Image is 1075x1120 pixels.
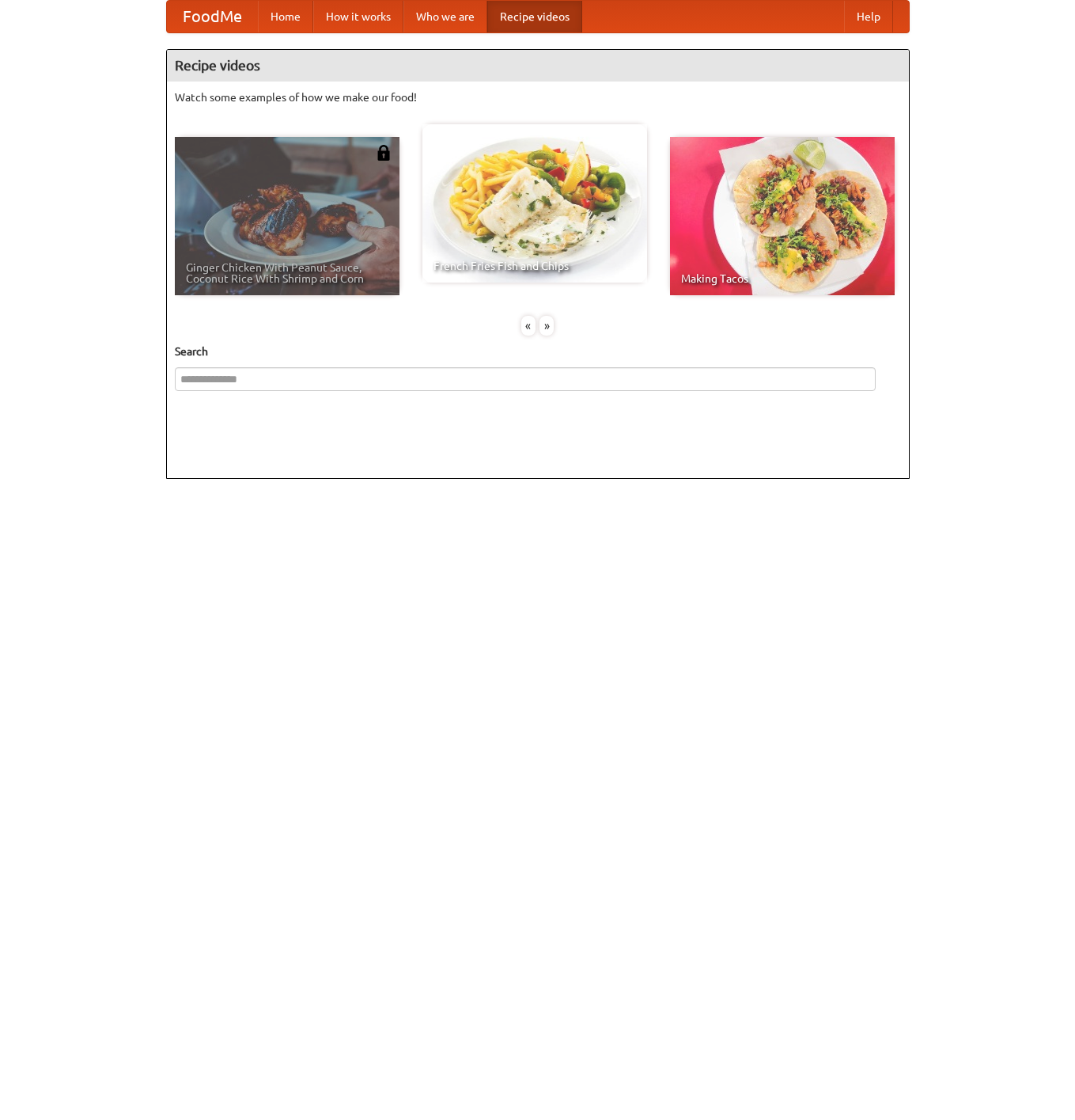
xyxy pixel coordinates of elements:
[167,50,909,82] h4: Recipe videos
[487,1,582,32] a: Recipe videos
[433,260,636,271] span: French Fries Fish and Chips
[539,316,554,336] div: »
[313,1,403,32] a: How it works
[521,316,536,336] div: «
[844,1,893,32] a: Help
[403,1,487,32] a: Who we are
[670,137,895,295] a: Making Tacos
[175,344,901,359] h5: Search
[681,273,884,284] span: Making Tacos
[175,89,901,105] p: Watch some examples of how we make our food!
[422,124,647,283] a: French Fries Fish and Chips
[376,145,392,161] img: 483408.png
[167,1,258,32] a: FoodMe
[258,1,313,32] a: Home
